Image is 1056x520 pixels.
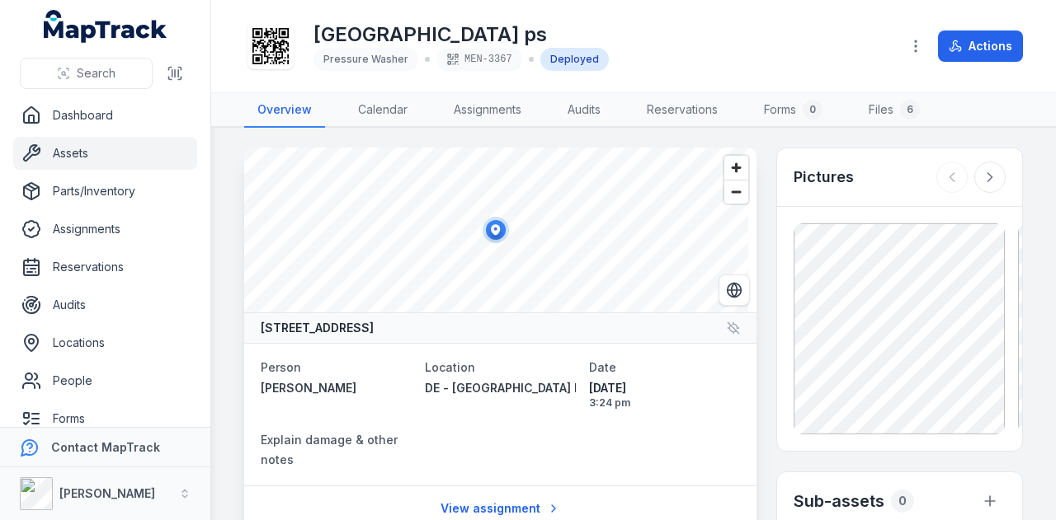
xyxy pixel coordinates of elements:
div: 0 [803,100,823,119]
a: Audits [13,288,197,321]
a: Assignments [13,213,197,246]
a: [PERSON_NAME] [261,380,412,396]
time: 8/14/2025, 3:24:20 PM [589,380,740,410]
a: Dashboard [13,99,197,132]
span: Person [261,360,301,374]
a: MapTrack [44,10,167,43]
a: Forms [13,402,197,435]
span: DE - [GEOGRAPHIC_DATA] PS - Southern - 89042 [425,381,709,395]
button: Zoom out [724,180,748,204]
a: Reservations [634,93,731,128]
span: [DATE] [589,380,740,396]
button: Switch to Satellite View [719,274,750,306]
button: Search [20,58,153,89]
span: Location [425,360,475,374]
a: Assets [13,137,197,170]
strong: [PERSON_NAME] [59,486,155,500]
a: Files6 [856,93,933,128]
h3: Pictures [794,166,854,189]
strong: Contact MapTrack [51,440,160,454]
a: Calendar [345,93,421,128]
canvas: Map [244,148,748,312]
div: MEN-3367 [436,48,522,71]
strong: [STREET_ADDRESS] [261,320,374,336]
h1: [GEOGRAPHIC_DATA] ps [313,21,609,48]
span: Date [589,360,616,374]
h2: Sub-assets [794,490,884,513]
a: Locations [13,326,197,359]
button: Zoom in [724,156,748,180]
a: Reservations [13,251,197,283]
span: Explain damage & other notes [261,433,398,466]
a: Forms0 [751,93,836,128]
span: Pressure Washer [323,53,408,65]
a: Assignments [441,93,535,128]
div: Deployed [540,48,609,71]
span: Search [77,65,115,82]
a: Parts/Inventory [13,175,197,208]
div: 6 [900,100,920,119]
a: DE - [GEOGRAPHIC_DATA] PS - Southern - 89042 [425,380,576,396]
div: 0 [891,490,914,513]
button: Actions [938,30,1023,62]
span: 3:24 pm [589,396,740,410]
a: People [13,364,197,397]
a: Overview [244,93,325,128]
a: Audits [554,93,614,128]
